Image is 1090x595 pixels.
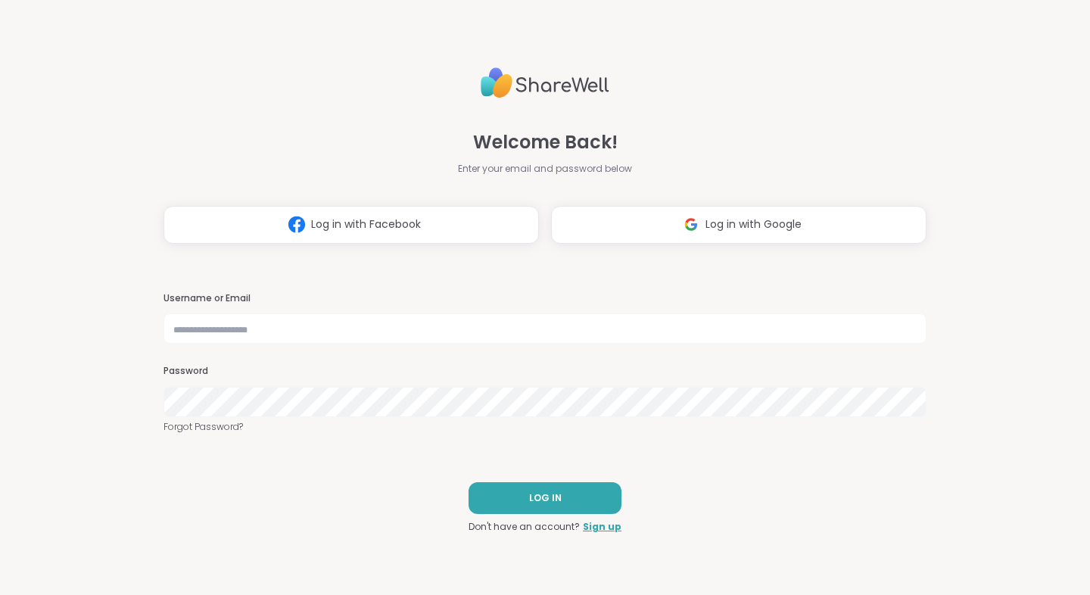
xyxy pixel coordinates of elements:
h3: Password [163,365,926,378]
button: Log in with Google [551,206,926,244]
a: Sign up [583,520,621,534]
img: ShareWell Logomark [677,210,705,238]
span: LOG IN [529,491,562,505]
span: Log in with Google [705,217,802,232]
span: Enter your email and password below [458,162,632,176]
a: Forgot Password? [163,420,926,434]
button: Log in with Facebook [163,206,539,244]
span: Don't have an account? [469,520,580,534]
span: Welcome Back! [473,129,618,156]
h3: Username or Email [163,292,926,305]
span: Log in with Facebook [311,217,421,232]
button: LOG IN [469,482,621,514]
img: ShareWell Logo [481,61,609,104]
img: ShareWell Logomark [282,210,311,238]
